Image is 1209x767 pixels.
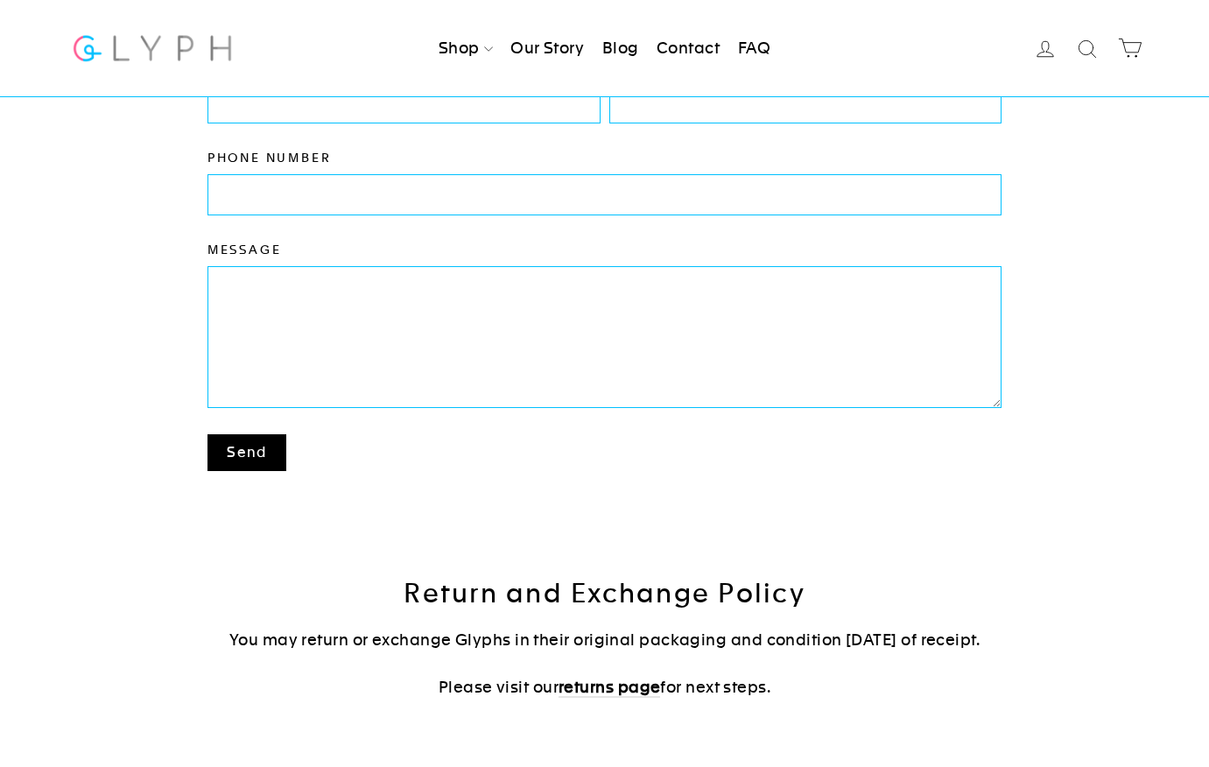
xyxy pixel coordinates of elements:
img: Glyph [71,25,235,71]
label: Message [207,242,1002,257]
a: Shop [432,29,500,67]
a: Our Story [503,29,591,67]
p: Return and Exchange Policy [207,576,1002,610]
ul: Primary [432,29,777,67]
button: Send [207,434,286,472]
p: You may return or exchange Glyphs in their original packaging and condition [DATE] of receipt. [207,628,1002,653]
a: FAQ [731,29,777,67]
a: returns page [559,678,660,698]
p: Please visit our for next steps. [207,675,1002,700]
a: Blog [595,29,646,67]
strong: returns page [559,678,660,696]
a: Contact [650,29,727,67]
label: Phone number [207,150,1002,165]
iframe: Glyph - Referral program [1185,308,1209,460]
